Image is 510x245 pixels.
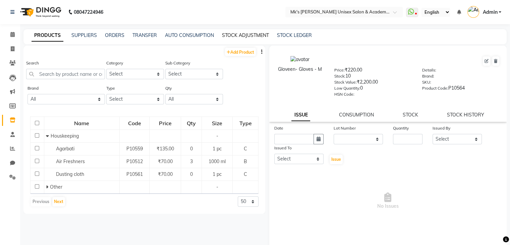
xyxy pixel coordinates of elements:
[244,171,247,177] span: C
[422,85,448,91] label: Product Code:
[157,146,174,152] span: ₹135.00
[331,157,341,162] span: Issue
[32,30,63,42] a: PRODUCTS
[233,117,258,129] div: Type
[393,125,409,131] label: Quantity
[190,171,193,177] span: 0
[52,197,65,206] button: Next
[50,184,62,190] span: Other
[291,109,310,121] a: ISSUE
[422,85,500,94] div: P10564
[190,158,193,164] span: 3
[213,146,222,152] span: 1 pc
[244,158,247,164] span: B
[26,69,105,79] input: Search by product name or code
[274,145,292,151] label: Issued To
[56,171,84,177] span: Dusting cloth
[225,48,256,56] a: Add Product
[276,66,325,73] div: Gloveen- Gloves - M
[334,125,356,131] label: Lot Number
[339,112,374,118] a: CONSUMPTION
[334,73,345,79] label: Stock:
[330,155,343,164] button: Issue
[45,117,119,129] div: Name
[334,91,354,97] label: HSN Code:
[190,146,193,152] span: 0
[433,125,450,131] label: Issued By
[106,85,115,91] label: Type
[181,117,201,129] div: Qty
[46,133,50,139] span: Collapse Row
[334,79,412,88] div: ₹2,200.00
[447,112,484,118] a: STOCK HISTORY
[334,66,412,76] div: ₹220.00
[216,133,218,139] span: -
[17,3,63,21] img: logo
[150,117,180,129] div: Price
[126,158,143,164] span: P10512
[165,85,172,91] label: Qty
[56,158,84,164] span: Air Freshners
[290,56,309,63] img: avatar
[74,3,103,21] b: 08047224946
[213,171,222,177] span: 1 pc
[422,67,436,73] label: Details:
[46,184,50,190] span: Expand Row
[165,32,214,38] a: AUTO CONSUMPTION
[483,9,497,16] span: Admin
[334,85,412,94] div: 0
[422,73,434,79] label: Brand:
[105,32,124,38] a: ORDERS
[216,184,218,190] span: -
[422,79,431,85] label: SKU:
[126,146,143,152] span: P10559
[222,32,269,38] a: STOCK ADJUSTMENT
[158,171,173,177] span: ₹70.00
[277,32,312,38] a: STOCK LEDGER
[274,167,502,235] span: No Issues
[26,60,39,66] label: Search
[209,158,226,164] span: 1000 ml
[334,72,412,82] div: 10
[132,32,157,38] a: TRANSFER
[334,85,360,91] label: Low Quantity:
[126,171,143,177] span: P10561
[71,32,97,38] a: SUPPLIERS
[56,146,74,152] span: Agarbati
[334,79,357,85] label: Stock Value:
[467,6,479,18] img: Admin
[158,158,173,164] span: ₹70.00
[27,85,39,91] label: Brand
[334,67,345,73] label: Price:
[244,146,247,152] span: C
[274,125,283,131] label: Date
[165,60,190,66] label: Sub Category
[403,112,418,118] a: STOCK
[120,117,149,129] div: Code
[202,117,232,129] div: Size
[50,133,78,139] span: Houskeeping
[106,60,123,66] label: Category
